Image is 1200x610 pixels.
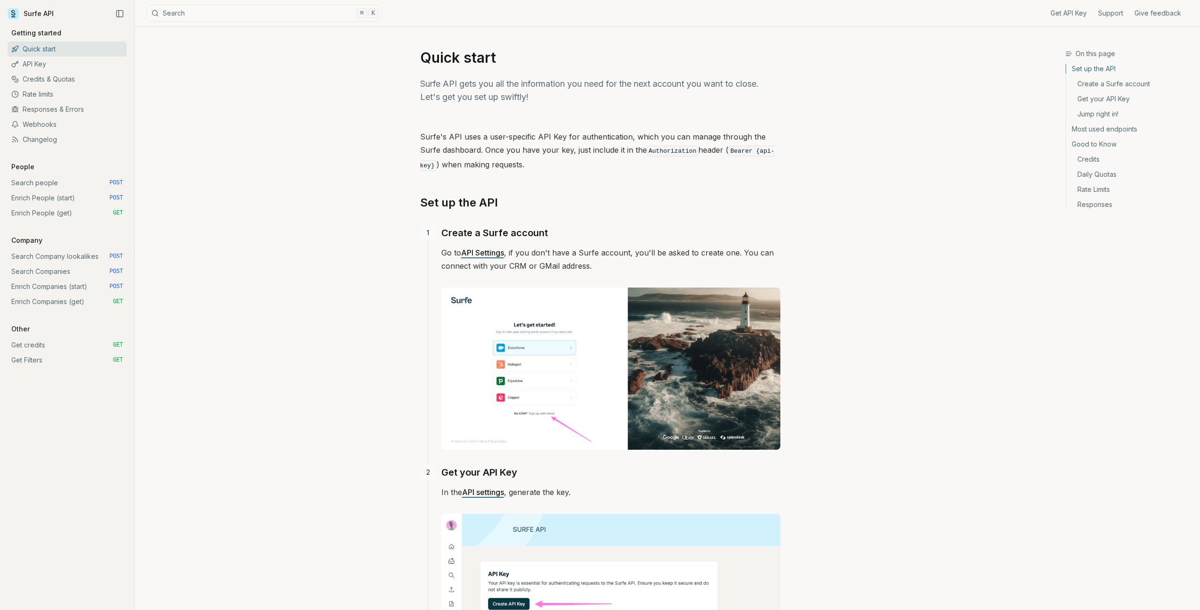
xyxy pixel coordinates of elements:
[8,57,127,72] a: API Key
[109,194,123,202] span: POST
[8,162,38,172] p: People
[441,246,780,272] p: Go to , if you don't have a Surfe account, you'll be asked to create one. You can connect with yo...
[1066,91,1192,107] a: Get your API Key
[113,298,123,305] span: GET
[113,7,127,21] button: Collapse Sidebar
[146,5,382,22] button: Search⌘K
[8,190,127,206] a: Enrich People (start) POST
[109,283,123,290] span: POST
[1066,197,1192,209] a: Responses
[420,49,780,66] h1: Quick start
[1066,182,1192,197] a: Rate Limits
[8,249,127,264] a: Search Company lookalikes POST
[420,195,498,210] a: Set up the API
[8,41,127,57] a: Quick start
[109,268,123,275] span: POST
[109,179,123,187] span: POST
[8,324,33,334] p: Other
[1065,49,1192,58] h3: On this page
[441,225,548,240] a: Create a Surfe account
[8,338,127,353] a: Get credits GET
[1066,76,1192,91] a: Create a Surfe account
[441,465,517,480] a: Get your API Key
[1051,8,1087,18] a: Get API Key
[8,28,65,38] p: Getting started
[8,175,127,190] a: Search people POST
[8,87,127,102] a: Rate limits
[8,353,127,368] a: Get Filters GET
[368,8,379,18] kbd: K
[1066,107,1192,122] a: Jump right in!
[420,77,780,104] p: Surfe API gets you all the information you need for the next account you want to close. Let's get...
[1098,8,1123,18] a: Support
[356,8,367,18] kbd: ⌘
[8,264,127,279] a: Search Companies POST
[8,102,127,117] a: Responses & Errors
[1066,137,1192,152] a: Good to Know
[647,146,698,157] code: Authorization
[113,209,123,217] span: GET
[113,356,123,364] span: GET
[8,132,127,147] a: Changelog
[8,279,127,294] a: Enrich Companies (start) POST
[8,206,127,221] a: Enrich People (get) GET
[420,130,780,173] p: Surfe's API uses a user-specific API Key for authentication, which you can manage through the Sur...
[441,288,780,450] img: Image
[1066,167,1192,182] a: Daily Quotas
[461,248,504,257] a: API Settings
[8,117,127,132] a: Webhooks
[1066,152,1192,167] a: Credits
[462,487,504,497] a: API settings
[1066,64,1192,76] a: Set up the API
[109,253,123,260] span: POST
[8,7,54,21] a: Surfe API
[8,294,127,309] a: Enrich Companies (get) GET
[1134,8,1181,18] a: Give feedback
[113,341,123,349] span: GET
[8,72,127,87] a: Credits & Quotas
[8,236,46,245] p: Company
[1066,122,1192,137] a: Most used endpoints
